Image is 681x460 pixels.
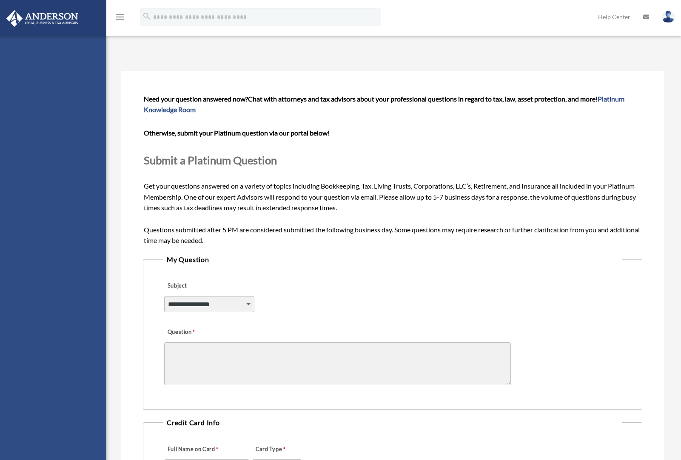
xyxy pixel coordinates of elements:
[163,254,622,265] legend: My Question
[142,11,151,21] i: search
[4,10,81,27] img: Anderson Advisors Platinum Portal
[144,129,330,137] b: Otherwise, submit your Platinum question via our portal below!
[115,12,125,22] i: menu
[164,443,221,455] label: Full Name on Card
[252,443,288,455] label: Card Type
[144,95,624,114] span: Chat with attorneys and tax advisors about your professional questions in regard to tax, law, ass...
[164,280,245,292] label: Subject
[163,417,622,429] legend: Credit Card Info
[144,95,248,103] span: Need your question answered now?
[164,327,230,339] label: Question
[144,95,641,245] span: Get your questions answered on a variety of topics including Bookkeeping, Tax, Living Trusts, Cor...
[662,11,675,23] img: User Pic
[144,154,277,167] span: Submit a Platinum Question
[115,15,125,22] a: menu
